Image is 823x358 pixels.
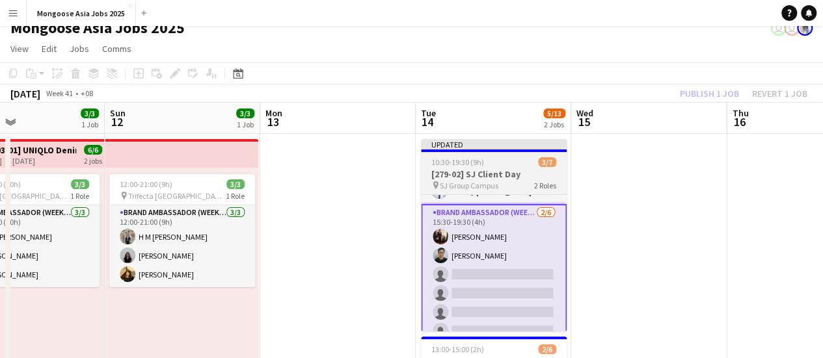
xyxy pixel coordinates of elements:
[574,114,593,129] span: 15
[5,40,34,57] a: View
[70,191,89,201] span: 1 Role
[97,40,137,57] a: Comms
[84,145,102,155] span: 6/6
[10,43,29,55] span: View
[108,114,126,129] span: 12
[64,40,94,57] a: Jobs
[43,88,75,98] span: Week 41
[544,120,565,129] div: 2 Jobs
[110,107,126,119] span: Sun
[431,344,484,354] span: 13:00-15:00 (2h)
[534,181,556,190] span: 2 Roles
[109,205,255,287] app-card-role: Brand Ambassador (weekend)3/312:00-21:00 (9h)H M [PERSON_NAME][PERSON_NAME][PERSON_NAME]
[421,107,436,119] span: Tue
[237,120,254,129] div: 1 Job
[36,40,62,57] a: Edit
[120,179,172,189] span: 12:00-21:00 (9h)
[81,109,99,118] span: 3/3
[421,204,567,345] app-card-role: Brand Ambassador (weekday)2/615:30-19:30 (4h)[PERSON_NAME][PERSON_NAME]
[784,20,800,36] app-user-avatar: SOE YAZAR HTUN
[10,18,185,38] h1: Mongoose Asia Jobs 2025
[538,344,556,354] span: 2/6
[84,155,102,166] div: 2 jobs
[10,87,40,100] div: [DATE]
[226,179,245,189] span: 3/3
[732,107,748,119] span: Thu
[226,191,245,201] span: 1 Role
[538,157,556,167] span: 3/7
[81,120,98,129] div: 1 Job
[771,20,787,36] app-user-avatar: SOE YAZAR HTUN
[576,107,593,119] span: Wed
[70,43,89,55] span: Jobs
[42,43,57,55] span: Edit
[263,114,282,129] span: 13
[265,107,282,119] span: Mon
[797,20,813,36] app-user-avatar: Emira Razak
[730,114,748,129] span: 16
[543,109,565,118] span: 5/13
[128,191,226,201] span: Trifecta [GEOGRAPHIC_DATA]
[27,1,136,26] button: Mongoose Asia Jobs 2025
[419,114,436,129] span: 14
[71,179,89,189] span: 3/3
[421,168,567,180] h3: [279-02] SJ Client Day
[109,174,255,287] app-job-card: 12:00-21:00 (9h)3/3 Trifecta [GEOGRAPHIC_DATA]1 RoleBrand Ambassador (weekend)3/312:00-21:00 (9h)...
[421,139,567,149] div: Updated
[421,139,567,331] app-job-card: Updated10:30-19:30 (9h)3/7[279-02] SJ Client Day SJ Group Campus2 RolesEvent Manager (weekday)1/1...
[102,43,131,55] span: Comms
[440,181,498,190] span: SJ Group Campus
[236,109,254,118] span: 3/3
[81,88,93,98] div: +08
[431,157,484,167] span: 10:30-19:30 (9h)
